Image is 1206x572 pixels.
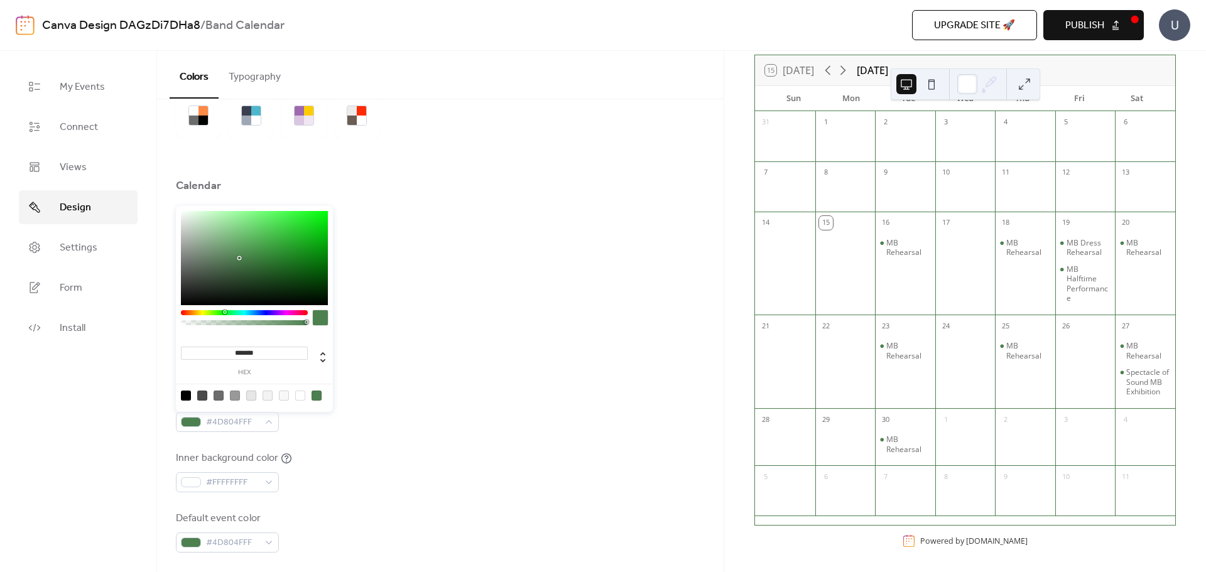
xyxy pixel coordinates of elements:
[19,311,138,345] a: Install
[1059,216,1073,230] div: 19
[1126,341,1170,360] div: MB Rehearsal
[886,238,930,257] div: MB Rehearsal
[819,470,833,483] div: 6
[1059,116,1073,129] div: 5
[1055,238,1116,257] div: MB Dress Rehearsal
[42,14,200,38] a: Canva Design DAGzDi7DHa8
[1059,413,1073,426] div: 3
[219,51,291,97] button: Typography
[1055,264,1116,303] div: MB Halftime Performance
[999,470,1013,483] div: 9
[206,475,259,490] span: #FFFFFFFF
[819,116,833,129] div: 1
[197,391,207,401] div: rgb(74, 74, 74)
[230,391,240,401] div: rgb(153, 153, 153)
[1043,10,1144,40] button: Publish
[886,341,930,360] div: MB Rehearsal
[819,216,833,230] div: 15
[875,238,935,257] div: MB Rehearsal
[19,230,138,264] a: Settings
[879,86,937,111] div: Tue
[875,434,935,454] div: MB Rehearsal
[1065,18,1104,33] span: Publish
[1119,216,1133,230] div: 20
[176,178,221,193] div: Calendar
[939,470,953,483] div: 8
[1067,238,1111,257] div: MB Dress Rehearsal
[879,116,893,129] div: 2
[1119,166,1133,180] div: 13
[765,86,822,111] div: Sun
[206,415,259,430] span: #4D804FFF
[1115,341,1175,360] div: MB Rehearsal
[1126,238,1170,257] div: MB Rehearsal
[759,413,773,426] div: 28
[60,120,98,135] span: Connect
[999,319,1013,333] div: 25
[19,190,138,224] a: Design
[176,451,278,466] div: Inner background color
[819,166,833,180] div: 8
[857,63,888,78] div: [DATE]
[60,200,91,215] span: Design
[60,80,105,95] span: My Events
[1059,319,1073,333] div: 26
[1119,413,1133,426] div: 4
[1108,86,1165,111] div: Sat
[1051,86,1108,111] div: Fri
[759,116,773,129] div: 31
[875,341,935,360] div: MB Rehearsal
[170,51,219,99] button: Colors
[181,391,191,401] div: rgb(0, 0, 0)
[999,216,1013,230] div: 18
[879,470,893,483] div: 7
[246,391,256,401] div: rgb(231, 231, 231)
[879,216,893,230] div: 16
[295,391,305,401] div: rgb(255, 255, 255)
[1119,116,1133,129] div: 6
[999,116,1013,129] div: 4
[1115,367,1175,397] div: Spectacle of Sound MB Exhibition
[1119,470,1133,483] div: 11
[1126,367,1170,397] div: Spectacle of Sound MB Exhibition
[995,341,1055,360] div: MB Rehearsal
[19,271,138,305] a: Form
[60,281,82,296] span: Form
[19,150,138,184] a: Views
[181,369,308,376] label: hex
[263,391,273,401] div: rgb(243, 243, 243)
[205,14,285,38] b: Band Calendar
[995,238,1055,257] div: MB Rehearsal
[1006,238,1050,257] div: MB Rehearsal
[1115,238,1175,257] div: MB Rehearsal
[939,116,953,129] div: 3
[939,413,953,426] div: 1
[912,10,1037,40] button: Upgrade site 🚀
[1067,264,1111,303] div: MB Halftime Performance
[16,15,35,35] img: logo
[819,319,833,333] div: 22
[1119,319,1133,333] div: 27
[879,166,893,180] div: 9
[999,166,1013,180] div: 11
[819,413,833,426] div: 29
[759,166,773,180] div: 7
[759,319,773,333] div: 21
[920,536,1028,546] div: Powered by
[1006,341,1050,360] div: MB Rehearsal
[60,321,85,336] span: Install
[966,536,1028,546] a: [DOMAIN_NAME]
[879,413,893,426] div: 30
[19,110,138,144] a: Connect
[1059,166,1073,180] div: 12
[1159,9,1190,41] div: U
[934,18,1015,33] span: Upgrade site 🚀
[60,160,87,175] span: Views
[206,536,259,551] span: #4D804FFF
[60,240,97,256] span: Settings
[312,391,322,401] div: rgb(77, 128, 79)
[939,319,953,333] div: 24
[759,470,773,483] div: 5
[759,216,773,230] div: 14
[279,391,289,401] div: rgb(248, 248, 248)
